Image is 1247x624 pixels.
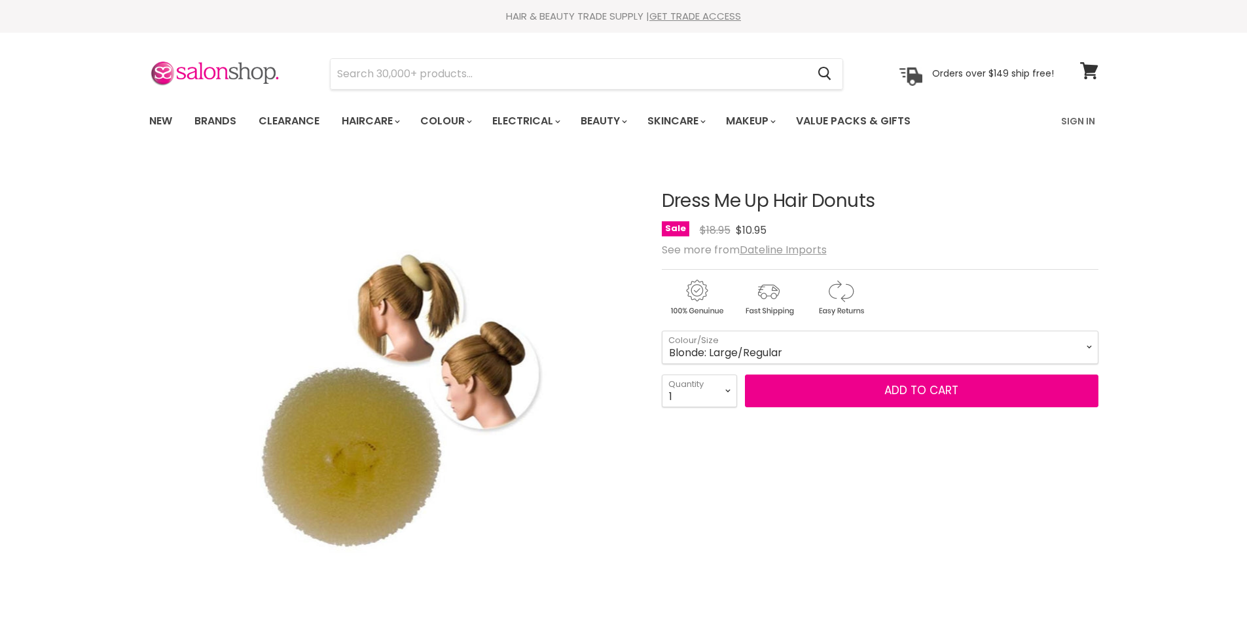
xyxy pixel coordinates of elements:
span: Sale [662,221,689,236]
a: GET TRADE ACCESS [649,9,741,23]
a: Dateline Imports [740,242,827,257]
a: Colour [410,107,480,135]
a: Sign In [1053,107,1103,135]
p: Orders over $149 ship free! [932,67,1054,79]
a: Brands [185,107,246,135]
form: Product [330,58,843,90]
a: Skincare [638,107,714,135]
button: Add to cart [745,375,1098,407]
select: Quantity [662,375,737,407]
span: See more from [662,242,827,257]
input: Search [331,59,808,89]
a: Value Packs & Gifts [786,107,920,135]
div: HAIR & BEAUTY TRADE SUPPLY | [133,10,1115,23]
a: New [139,107,182,135]
img: shipping.gif [734,278,803,318]
span: Add to cart [884,382,958,398]
img: returns.gif [806,278,875,318]
span: $18.95 [700,223,731,238]
a: Haircare [332,107,408,135]
button: Search [808,59,842,89]
ul: Main menu [139,102,987,140]
a: Makeup [716,107,784,135]
img: genuine.gif [662,278,731,318]
a: Beauty [571,107,635,135]
span: $10.95 [736,223,767,238]
a: Electrical [482,107,568,135]
a: Clearance [249,107,329,135]
h1: Dress Me Up Hair Donuts [662,191,1098,211]
nav: Main [133,102,1115,140]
